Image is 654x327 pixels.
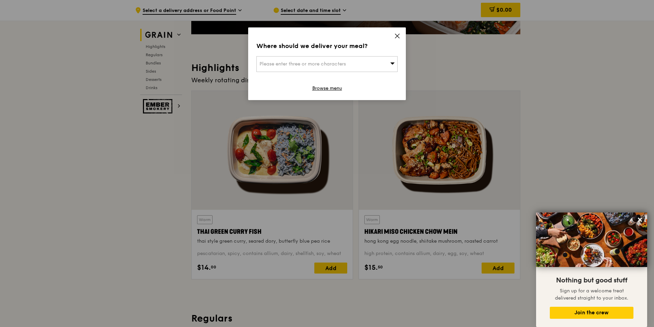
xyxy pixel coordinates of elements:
[259,61,346,67] span: Please enter three or more characters
[556,276,627,284] span: Nothing but good stuff
[312,85,342,92] a: Browse menu
[536,213,647,267] img: DSC07876-Edit02-Large.jpeg
[550,307,633,319] button: Join the crew
[256,41,398,51] div: Where should we deliver your meal?
[634,214,645,225] button: Close
[555,288,628,301] span: Sign up for a welcome treat delivered straight to your inbox.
